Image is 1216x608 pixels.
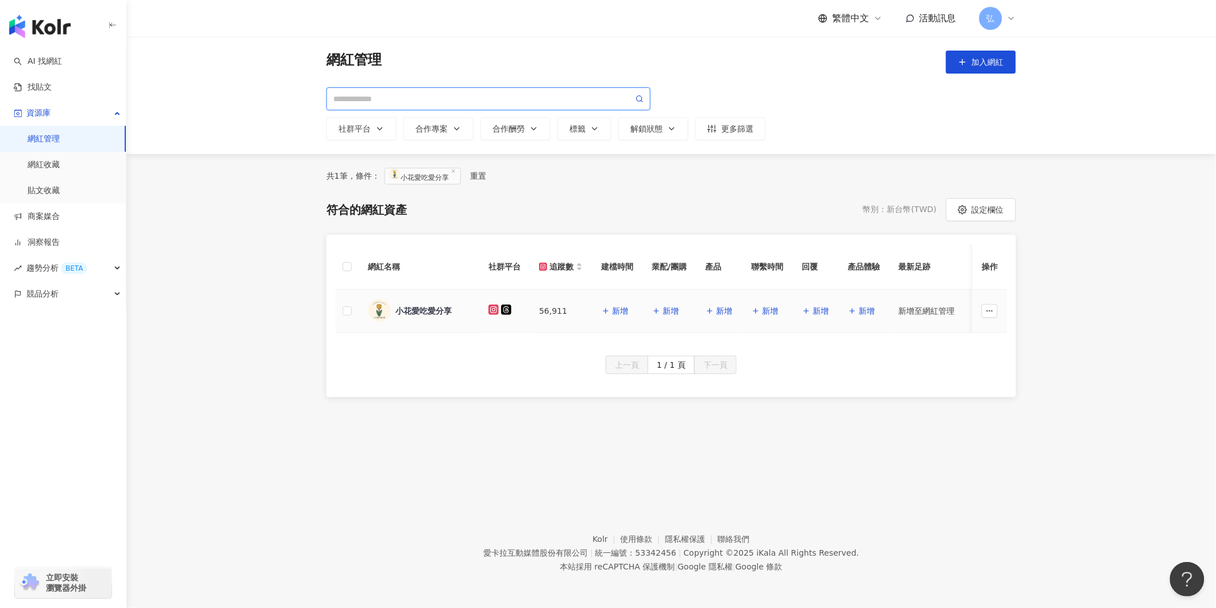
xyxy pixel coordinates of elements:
[694,356,737,374] button: 下一頁
[368,299,391,322] img: KOL Avatar
[415,124,461,133] div: 合作專案
[665,534,718,544] a: 隱私權保護
[802,299,829,322] button: 新增
[338,124,384,133] div: 社群平台
[813,306,829,315] span: 新增
[479,244,530,290] th: 社群平台
[612,306,628,315] span: 新增
[695,117,765,140] button: 更多篩選
[14,211,60,222] a: 商案媒合
[972,244,1007,290] th: 操作
[326,202,407,218] div: 符合的網紅資產
[9,15,71,38] img: logo
[326,171,348,180] span: 共 筆
[326,51,382,74] span: 網紅管理
[832,12,869,25] span: 繁體中文
[684,548,859,557] div: Copyright © 2025 All Rights Reserved.
[348,171,356,180] span: ，
[15,567,111,598] a: chrome extension立即安裝 瀏覽器外掛
[972,57,1004,67] span: 加入網紅
[46,572,86,593] span: 立即安裝 瀏覽器外掛
[14,237,60,248] a: 洞察報告
[1170,562,1205,597] iframe: Help Scout Beacon - Open
[736,562,783,571] a: Google 條款
[326,117,397,140] button: 社群平台
[762,306,778,315] span: 新增
[61,263,87,274] div: BETA
[26,255,87,281] span: 趨勢分析
[919,13,956,24] span: 活動訊息
[492,124,538,133] div: 合作酬勞
[395,305,452,317] div: 小花愛吃愛分享
[595,548,676,557] div: 統一編號：53342456
[569,124,599,133] div: 標籤
[675,562,678,571] span: |
[28,133,60,145] a: 網紅管理
[679,548,682,557] span: |
[560,560,782,574] span: 本站採用 reCAPTCHA 保護機制
[26,100,51,126] span: 資源庫
[705,299,733,322] button: 新增
[663,306,679,315] span: 新增
[946,51,1016,74] button: 加入網紅
[539,305,583,317] div: 56,911
[483,548,588,557] div: 愛卡拉互動媒體股份有限公司
[733,562,736,571] span: |
[642,244,696,290] th: 業配/團購
[28,185,60,197] a: 貼文收藏
[652,299,679,322] button: 新增
[757,548,776,557] a: iKala
[14,82,52,93] a: 找貼文
[557,117,611,140] button: 標籤
[863,204,937,216] div: 幣別 ： 新台幣 ( TWD )
[601,299,629,322] button: 新增
[898,305,1082,317] div: 新增至網紅管理
[718,534,750,544] a: 聯絡我們
[678,562,733,571] a: Google 隱私權
[389,168,401,180] img: KOL Avatar
[742,244,792,290] th: 聯繫時間
[792,244,838,290] th: 回覆
[707,124,753,133] div: 更多篩選
[648,356,695,374] button: 1 / 1 頁
[838,244,889,290] th: 產品體驗
[592,244,642,290] th: 建檔時間
[590,548,593,557] span: |
[987,12,995,25] span: 弘
[480,117,551,140] button: 合作酬勞
[334,171,340,180] span: 1
[403,117,474,140] button: 合作專案
[889,244,1091,290] th: 最新足跡
[848,299,875,322] button: 新增
[28,159,60,171] a: 網紅收藏
[470,171,486,180] div: 重置
[592,534,620,544] a: Kolr
[14,264,22,272] span: rise
[630,124,676,133] div: 解鎖狀態
[359,244,479,290] th: 網紅名稱
[859,306,875,315] span: 新增
[696,244,742,290] th: 產品
[621,534,665,544] a: 使用條款
[972,205,1004,214] span: 設定欄位
[18,574,41,592] img: chrome extension
[26,281,59,307] span: 競品分析
[384,168,461,184] span: 小花愛吃愛分享
[356,171,380,180] span: 條件：
[716,306,732,315] span: 新增
[539,260,574,273] div: 追蹤數
[946,198,1016,221] button: 設定欄位
[618,117,688,140] button: 解鎖狀態
[751,299,779,322] button: 新增
[606,356,648,374] button: 上一頁
[14,56,62,67] a: searchAI 找網紅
